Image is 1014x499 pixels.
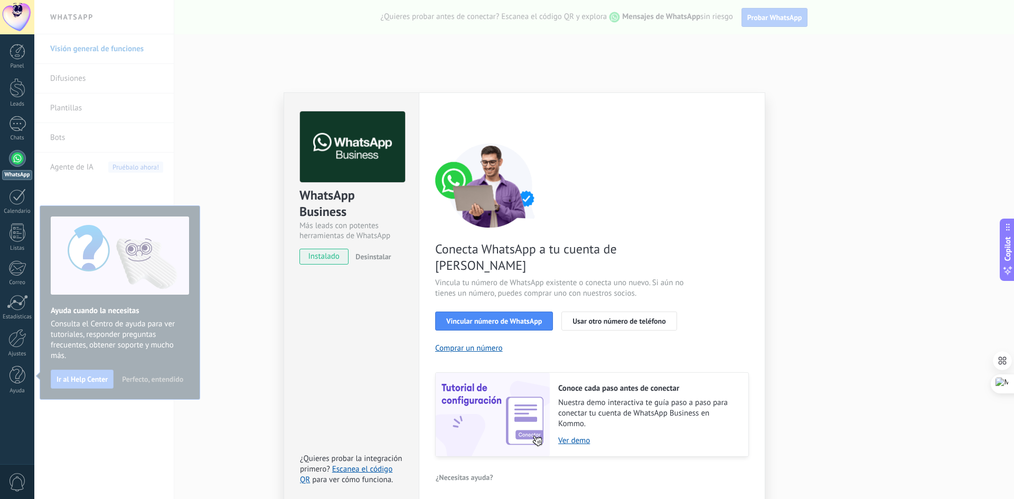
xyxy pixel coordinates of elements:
[558,383,738,393] h2: Conoce cada paso antes de conectar
[446,317,542,325] span: Vincular número de WhatsApp
[300,111,405,183] img: logo_main.png
[2,63,33,70] div: Panel
[2,388,33,394] div: Ayuda
[435,312,553,331] button: Vincular número de WhatsApp
[558,436,738,446] a: Ver demo
[2,245,33,252] div: Listas
[2,135,33,142] div: Chats
[2,208,33,215] div: Calendario
[300,464,392,485] a: Escanea el código QR
[558,398,738,429] span: Nuestra demo interactiva te guía paso a paso para conectar tu cuenta de WhatsApp Business en Kommo.
[299,221,403,241] div: Más leads con potentes herramientas de WhatsApp
[435,143,546,228] img: connect number
[2,101,33,108] div: Leads
[435,278,687,299] span: Vincula tu número de WhatsApp existente o conecta uno nuevo. Si aún no tienes un número, puedes c...
[2,279,33,286] div: Correo
[436,474,493,481] span: ¿Necesitas ayuda?
[300,249,348,265] span: instalado
[2,170,32,180] div: WhatsApp
[312,475,393,485] span: para ver cómo funciona.
[2,314,33,321] div: Estadísticas
[355,252,391,261] span: Desinstalar
[435,469,494,485] button: ¿Necesitas ayuda?
[435,241,687,274] span: Conecta WhatsApp a tu cuenta de [PERSON_NAME]
[435,343,503,353] button: Comprar un número
[1002,237,1013,261] span: Copilot
[2,351,33,357] div: Ajustes
[300,454,402,474] span: ¿Quieres probar la integración primero?
[572,317,665,325] span: Usar otro número de teléfono
[299,187,403,221] div: WhatsApp Business
[561,312,677,331] button: Usar otro número de teléfono
[351,249,391,265] button: Desinstalar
